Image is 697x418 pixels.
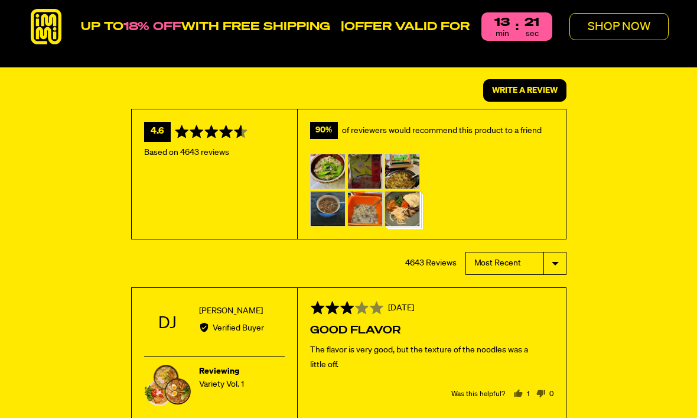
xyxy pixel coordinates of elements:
[123,21,181,33] span: 18% OFF
[81,21,123,33] span: UP TO
[532,390,553,401] button: No
[199,322,284,335] div: Verified Buyer
[151,127,164,137] span: 4.6
[144,301,191,348] div: DJ
[342,127,542,135] span: of reviewers would recommend this product to a friend
[310,154,346,190] img: Open user-uploaded photo and review in a modal
[385,192,420,227] img: Open user-uploaded photo and review in a modal
[144,147,285,160] div: Based on 4643 reviews
[569,13,669,40] button: SHOP NOW
[310,192,346,227] img: Open user-uploaded photo and review in a modal
[199,365,284,378] div: Reviewing
[516,21,519,33] p: :
[347,192,383,227] img: Open user-uploaded photo and review in a modal
[525,17,539,28] span: 21
[81,20,470,34] p: WITH FREE SHIPPING |
[344,21,470,33] strong: OFFER VALID FOR
[496,30,509,38] p: min
[388,304,414,313] span: [DATE]
[483,80,566,102] a: Write a Review
[526,30,539,38] p: sec
[588,21,650,33] p: SHOP NOW
[451,391,505,398] span: Was this helpful?
[28,9,64,44] img: immi-logo.svg
[199,381,244,389] a: Variety Vol. 1
[199,307,263,316] span: [PERSON_NAME]
[310,344,541,373] p: The flavor is very good, but the texture of the noodles was a little off.
[514,390,530,401] button: Yes
[310,324,541,339] h2: Good flavor
[310,122,338,140] span: 90%
[347,154,383,190] img: Open user-uploaded photo and review in a modal
[385,154,420,190] img: Open user-uploaded photo and review in a modal
[144,365,191,407] img: Variety Vol. 1
[405,257,457,270] div: 4643 Reviews
[494,17,510,28] span: 13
